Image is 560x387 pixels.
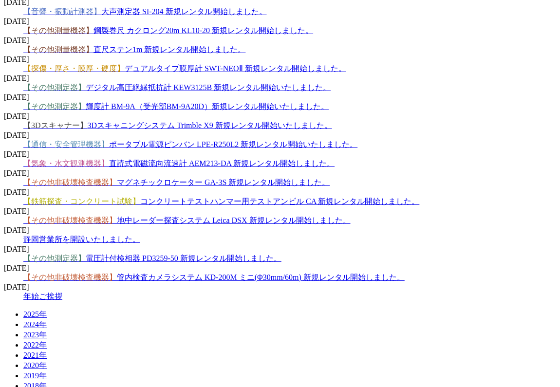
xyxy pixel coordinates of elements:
[23,64,346,73] a: 【探傷・厚さ・膜厚・硬度】デュアルタイプ膜厚計 SWT-NEOⅡ 新規レンタル開始しました。
[4,36,556,45] dt: [DATE]
[23,159,109,167] span: 【気象・水文観測機器】
[4,207,556,216] dt: [DATE]
[4,226,556,235] dt: [DATE]
[23,320,47,329] a: 2024年
[23,178,117,186] span: 【その他非破壊検査機器】
[4,283,556,292] dt: [DATE]
[23,26,93,35] span: 【その他測量機器】
[23,159,335,167] a: 【気象・水文観測機器】直読式電磁流向流速計 AEM213-DA 新規レンタル開始しました。
[23,361,47,369] a: 2020年
[4,150,556,159] dt: [DATE]
[4,93,556,102] dt: [DATE]
[23,273,405,281] a: 【その他非破壊検査機器】管内検査カメラシステム KD-200M ミニ(Φ30mm/60m) 新規レンタル開始しました。
[23,64,125,73] span: 【探傷・厚さ・膜厚・硬度】
[23,254,86,262] span: 【その他測定器】
[23,197,140,205] span: 【鉄筋探査・コンクリート試験】
[23,341,47,349] a: 2022年
[23,45,93,54] span: 【その他測量機器】
[23,371,47,380] a: 2019年
[23,310,47,318] a: 2025年
[23,351,47,359] a: 2021年
[23,26,313,35] a: 【その他測量機器】鋼製巻尺 カクロング20m KL10-20 新規レンタル開始しました。
[23,292,62,300] a: 年始ご挨拶
[23,102,86,111] span: 【その他測定器】
[23,254,281,262] a: 【その他測定器】電圧計付検相器 PD3259-50 新規レンタル開始しました。
[23,178,330,186] a: 【その他非破壊検査機器】マグネチックロケーター GA-3S 新規レンタル開始しました。
[23,121,332,129] a: 【3Dスキャナー】3Dスキャニングシステム Trimble X9 新規レンタル開始いたしました。
[23,273,117,281] span: 【その他非破壊検査機器】
[4,131,556,140] dt: [DATE]
[4,74,556,83] dt: [DATE]
[4,188,556,197] dt: [DATE]
[23,331,47,339] a: 2023年
[23,197,419,205] a: 【鉄筋探査・コンクリート試験】コンクリートテストハンマー用テストアンビル CA 新規レンタル開始しました。
[23,102,329,111] a: 【その他測定器】輝度計 BM-9A（受光部BM-9A20D）新規レンタル開始いたしました。
[23,45,245,54] a: 【その他測量機器】直尺ステン1m 新規レンタル開始しました。
[23,7,101,16] span: 【音響・振動計測器】
[23,121,88,129] span: 【3Dスキャナー】
[4,55,556,64] dt: [DATE]
[23,235,140,243] a: 静岡営業所を開設いたしました。
[23,83,331,92] a: 【その他測定器】デジタル高圧絶縁抵抗計 KEW3125B 新規レンタル開始いたしました。
[23,83,86,92] span: 【その他測定器】
[23,7,267,16] a: 【音響・振動計測器】大声測定器 SI-204 新規レンタル開始しました。
[4,264,556,273] dt: [DATE]
[4,169,556,178] dt: [DATE]
[4,112,556,121] dt: [DATE]
[4,245,556,254] dt: [DATE]
[23,216,351,224] a: 【その他非破壊検査機器】地中レーダー探査システム Leica DSX 新規レンタル開始しました。
[4,17,556,26] dt: [DATE]
[23,140,357,148] a: 【通信・安全管理機器】ポータブル電源ピンバン LPE-R250L2 新規レンタル開始いたしました。
[23,216,117,224] span: 【その他非破壊検査機器】
[23,140,109,148] span: 【通信・安全管理機器】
